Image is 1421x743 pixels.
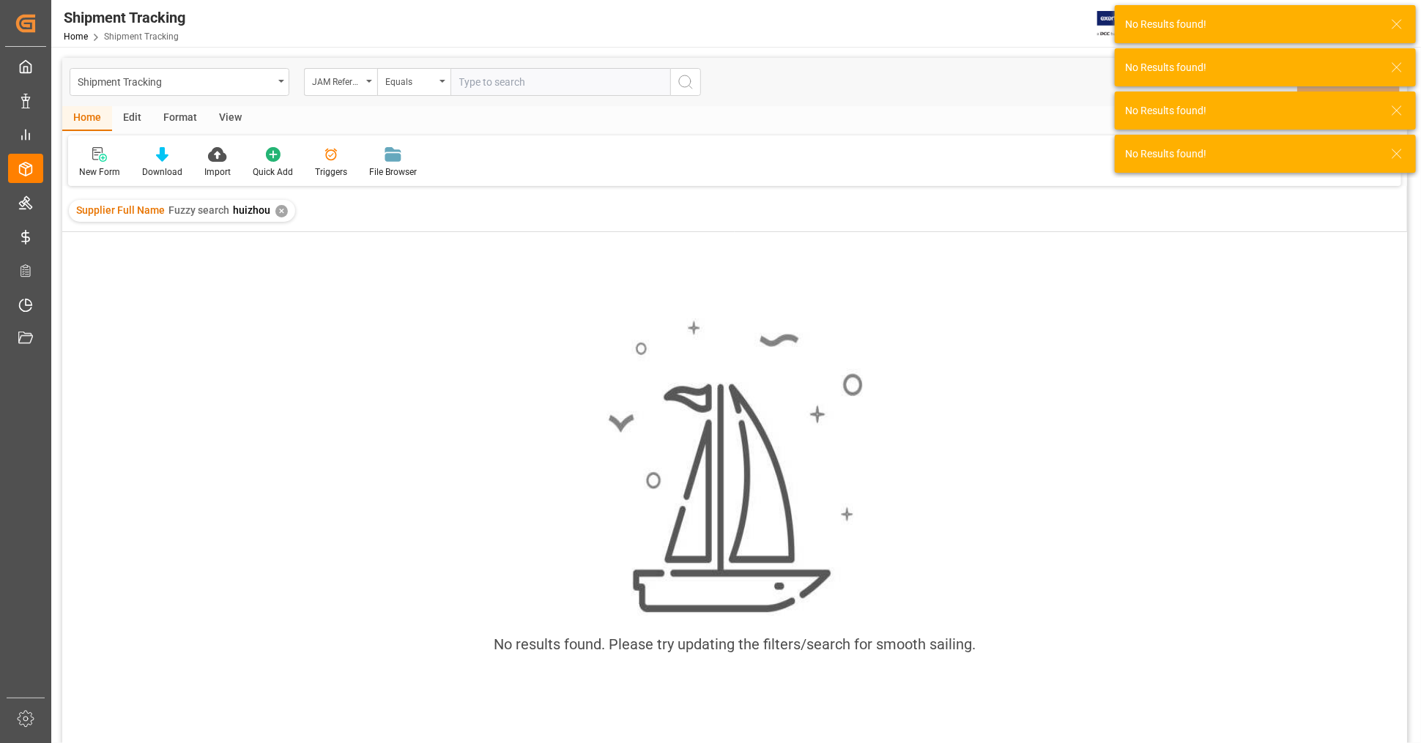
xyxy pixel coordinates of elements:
[494,633,976,655] div: No results found. Please try updating the filters/search for smooth sailing.
[76,204,165,216] span: Supplier Full Name
[1125,103,1377,119] div: No Results found!
[369,165,417,179] div: File Browser
[670,68,701,96] button: search button
[233,204,270,216] span: huizhou
[79,165,120,179] div: New Form
[70,68,289,96] button: open menu
[64,7,185,29] div: Shipment Tracking
[208,106,253,131] div: View
[377,68,450,96] button: open menu
[275,205,288,217] div: ✕
[1125,146,1377,162] div: No Results found!
[304,68,377,96] button: open menu
[64,31,88,42] a: Home
[450,68,670,96] input: Type to search
[142,165,182,179] div: Download
[1125,60,1377,75] div: No Results found!
[112,106,152,131] div: Edit
[312,72,362,89] div: JAM Reference Number
[1125,17,1377,32] div: No Results found!
[315,165,347,179] div: Triggers
[385,72,435,89] div: Equals
[204,165,231,179] div: Import
[152,106,208,131] div: Format
[253,165,293,179] div: Quick Add
[78,72,273,90] div: Shipment Tracking
[1097,11,1148,37] img: Exertis%20JAM%20-%20Email%20Logo.jpg_1722504956.jpg
[168,204,229,216] span: Fuzzy search
[606,318,863,616] img: smooth_sailing.jpeg
[62,106,112,131] div: Home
